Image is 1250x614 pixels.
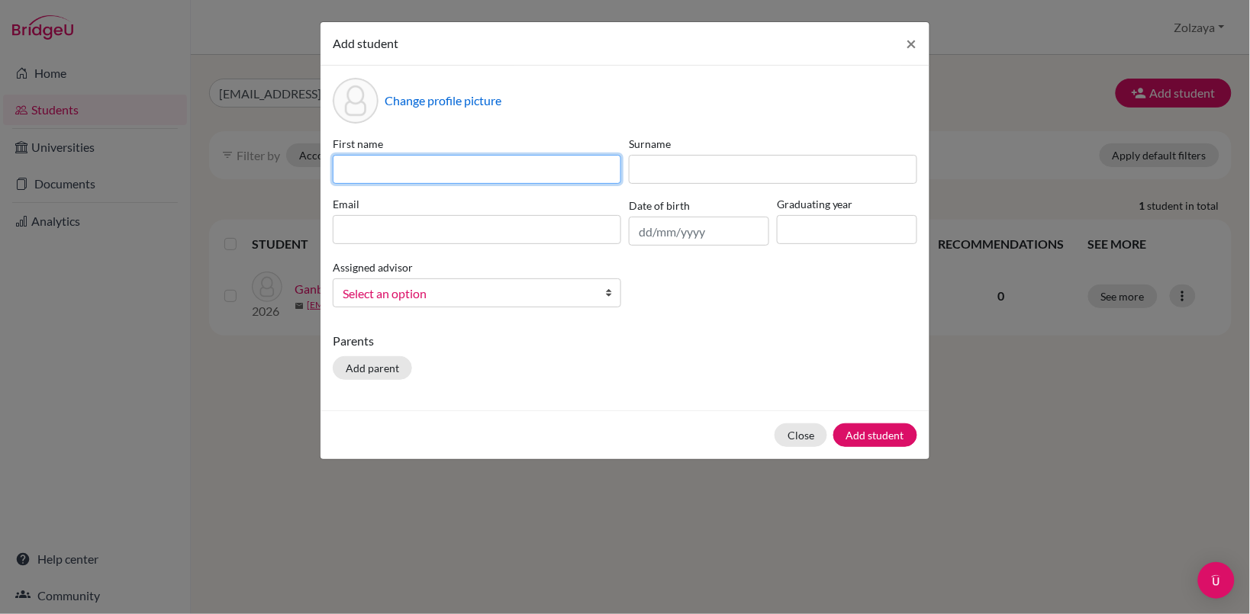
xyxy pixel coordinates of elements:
input: dd/mm/yyyy [629,217,769,246]
label: Graduating year [777,196,917,212]
div: Open Intercom Messenger [1198,562,1235,599]
label: Email [333,196,621,212]
span: Select an option [343,284,591,304]
button: Add parent [333,356,412,380]
label: Date of birth [629,198,690,214]
button: Close [894,22,929,65]
label: Assigned advisor [333,259,413,275]
div: Profile picture [333,78,379,124]
button: Close [775,423,827,447]
label: First name [333,136,621,152]
label: Surname [629,136,917,152]
p: Parents [333,332,917,350]
button: Add student [833,423,917,447]
span: × [907,32,917,54]
span: Add student [333,36,398,50]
